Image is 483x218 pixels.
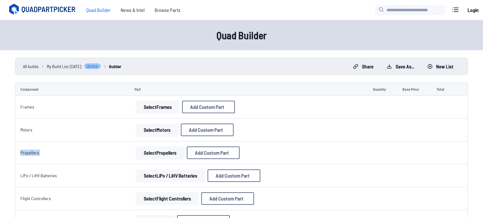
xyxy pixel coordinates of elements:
span: Add Custom Part [189,127,223,132]
a: SelectMotors [135,124,180,136]
button: Share [348,61,379,72]
button: Add Custom Part [208,169,260,182]
a: SelectPropellers [135,146,186,159]
a: Motors [20,127,32,132]
span: My Build List [DATE] [47,63,81,70]
a: Propellers [20,150,39,155]
button: SelectFrames [136,101,180,113]
h1: Quad Builder [40,28,443,43]
button: Save as... [381,61,419,72]
a: News & Intel [116,4,150,16]
a: SelectFrames [135,101,181,113]
span: Add Custom Part [209,196,243,201]
a: Browse Parts [150,4,186,16]
button: Add Custom Part [182,101,235,113]
a: SelectLiPo / LiHV Batteries [135,169,206,182]
button: Add Custom Part [181,124,234,136]
a: Flight Controllers [20,196,51,201]
button: Add Custom Part [187,146,240,159]
span: Active [84,63,101,69]
button: SelectPropellers [136,146,184,159]
a: Frames [20,104,34,109]
a: Login [465,4,480,16]
a: Quad Builder [81,4,116,16]
td: Total [431,82,454,96]
a: My Build List [DATE]Active [47,63,101,70]
a: All builds [23,63,39,70]
span: Add Custom Part [195,150,229,155]
td: Base Price [397,82,431,96]
a: SelectFlight Controllers [135,192,200,205]
button: SelectMotors [136,124,178,136]
button: SelectFlight Controllers [136,192,199,205]
td: Component [15,82,130,96]
a: LiPo / LiHV Batteries [20,173,57,178]
td: Quantity [368,82,397,96]
span: Add Custom Part [216,173,250,178]
button: SelectLiPo / LiHV Batteries [136,169,205,182]
span: Add Custom Part [190,104,224,109]
a: Builder [109,63,121,70]
button: Add Custom Part [201,192,254,205]
button: New List [422,61,459,72]
td: Part [130,82,368,96]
